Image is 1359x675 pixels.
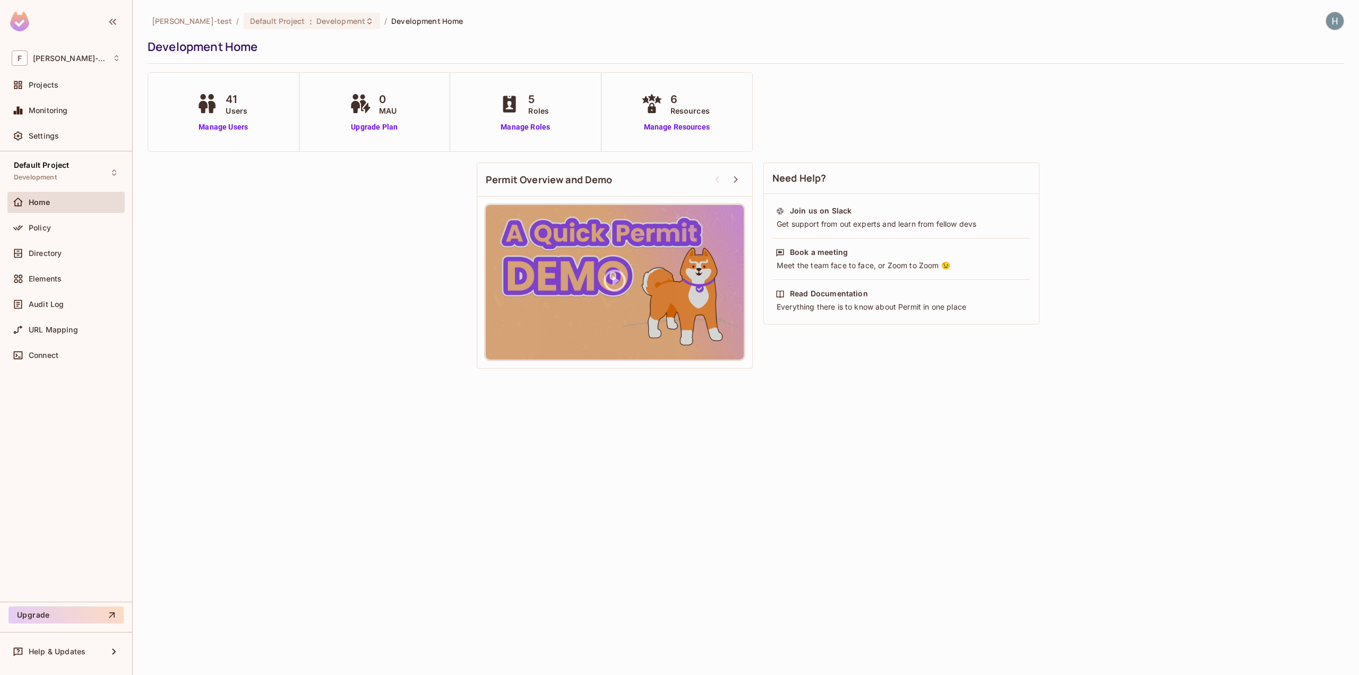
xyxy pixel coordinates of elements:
[250,16,305,26] span: Default Project
[379,91,397,107] span: 0
[226,105,247,116] span: Users
[384,16,387,26] li: /
[29,300,64,309] span: Audit Log
[8,606,124,623] button: Upgrade
[29,351,58,360] span: Connect
[236,16,239,26] li: /
[391,16,463,26] span: Development Home
[152,16,232,26] span: the active workspace
[486,173,613,186] span: Permit Overview and Demo
[772,172,827,185] span: Need Help?
[29,198,50,207] span: Home
[29,647,85,656] span: Help & Updates
[29,326,78,334] span: URL Mapping
[194,122,253,133] a: Manage Users
[790,247,848,258] div: Book a meeting
[528,105,549,116] span: Roles
[226,91,247,107] span: 41
[309,17,313,25] span: :
[790,288,868,299] div: Read Documentation
[29,224,51,232] span: Policy
[12,50,28,66] span: F
[496,122,554,133] a: Manage Roles
[10,12,29,31] img: SReyMgAAAABJRU5ErkJggg==
[790,206,851,216] div: Join us on Slack
[148,39,1339,55] div: Development Home
[347,122,402,133] a: Upgrade Plan
[776,219,1027,229] div: Get support from out experts and learn from fellow devs
[639,122,715,133] a: Manage Resources
[379,105,397,116] span: MAU
[29,132,59,140] span: Settings
[14,173,57,182] span: Development
[14,161,69,169] span: Default Project
[29,249,62,258] span: Directory
[29,106,68,115] span: Monitoring
[670,91,710,107] span: 6
[670,105,710,116] span: Resources
[528,91,549,107] span: 5
[29,81,58,89] span: Projects
[33,54,107,63] span: Workspace: finch-test
[29,275,62,283] span: Elements
[1326,12,1344,30] img: Harun Akgun
[316,16,365,26] span: Development
[776,260,1027,271] div: Meet the team face to face, or Zoom to Zoom 😉
[776,302,1027,312] div: Everything there is to know about Permit in one place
